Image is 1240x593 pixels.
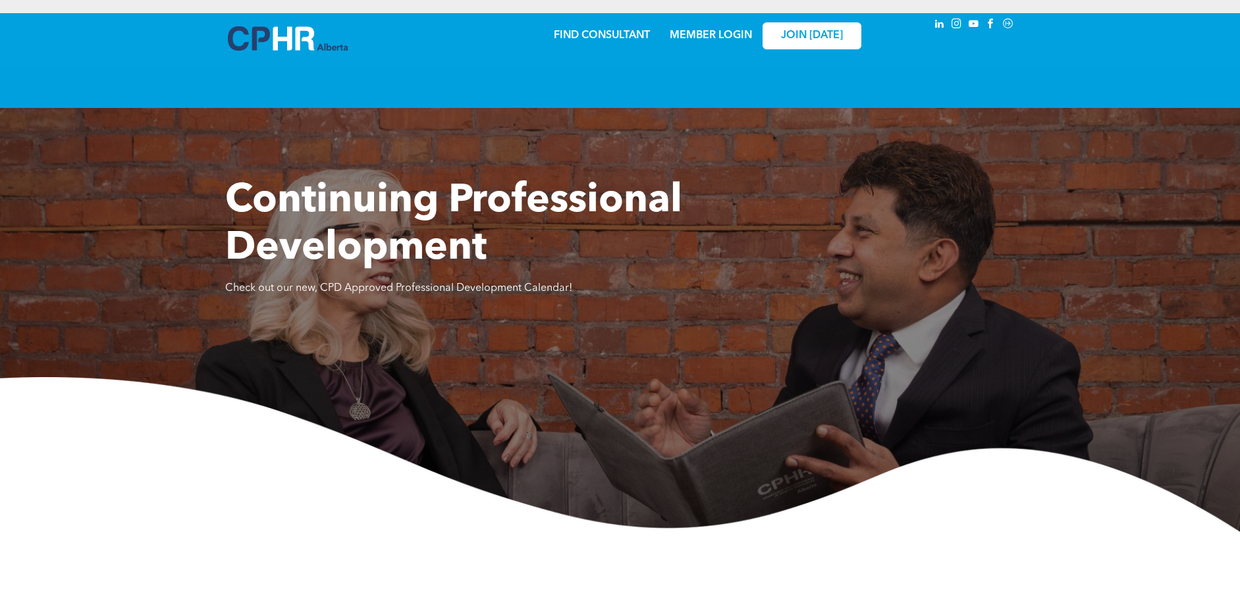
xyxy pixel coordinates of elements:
[225,283,572,294] span: Check out our new, CPD Approved Professional Development Calendar!
[228,26,348,51] img: A blue and white logo for cp alberta
[950,16,964,34] a: instagram
[932,16,947,34] a: linkedin
[554,30,650,41] a: FIND CONSULTANT
[225,182,682,269] span: Continuing Professional Development
[781,30,843,42] span: JOIN [DATE]
[967,16,981,34] a: youtube
[1001,16,1015,34] a: Social network
[763,22,861,49] a: JOIN [DATE]
[670,30,752,41] a: MEMBER LOGIN
[984,16,998,34] a: facebook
